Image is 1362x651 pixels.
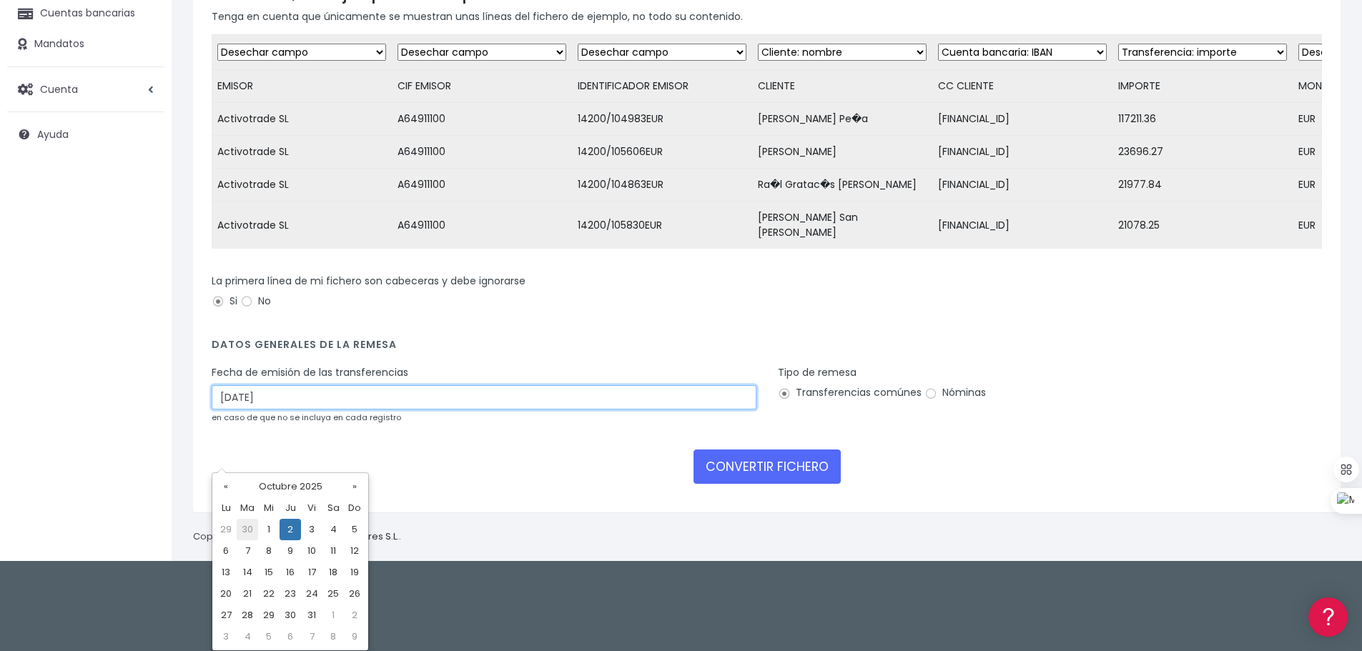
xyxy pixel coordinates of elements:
[7,119,164,149] a: Ayuda
[215,476,237,497] th: «
[237,497,258,519] th: Ma
[752,202,932,249] td: [PERSON_NAME] San [PERSON_NAME]
[14,158,272,172] div: Convertir ficheros
[778,365,857,380] label: Tipo de remesa
[215,583,237,605] td: 20
[240,294,271,309] label: No
[392,103,572,136] td: A64911100
[14,121,272,144] a: Información general
[932,103,1112,136] td: [FINANCIAL_ID]
[212,412,401,423] small: en caso de que no se incluya en cada registro
[237,626,258,647] td: 4
[14,307,272,329] a: General
[932,169,1112,202] td: [FINANCIAL_ID]
[14,203,272,225] a: Problemas habituales
[932,202,1112,249] td: [FINANCIAL_ID]
[14,365,272,387] a: API
[572,202,752,249] td: 14200/105830EUR
[215,519,237,540] td: 29
[14,284,272,297] div: Facturación
[258,605,280,626] td: 29
[14,99,272,113] div: Información general
[1112,136,1293,169] td: 23696.27
[572,136,752,169] td: 14200/105606EUR
[280,626,301,647] td: 6
[14,181,272,203] a: Formatos
[258,540,280,562] td: 8
[280,583,301,605] td: 23
[301,583,322,605] td: 24
[344,562,365,583] td: 19
[322,605,344,626] td: 1
[258,562,280,583] td: 15
[322,497,344,519] th: Sa
[322,519,344,540] td: 4
[924,385,986,400] label: Nóminas
[258,583,280,605] td: 22
[344,497,365,519] th: Do
[212,294,237,309] label: Si
[344,605,365,626] td: 2
[37,127,69,141] span: Ayuda
[392,70,572,103] td: CIF EMISOR
[212,274,525,289] label: La primera línea de mi fichero son cabeceras y debe ignorarse
[212,202,392,249] td: Activotrade SL
[237,476,344,497] th: Octubre 2025
[932,70,1112,103] td: CC CLIENTE
[212,70,392,103] td: EMISOR
[932,136,1112,169] td: [FINANCIAL_ID]
[392,202,572,249] td: A64911100
[694,449,841,484] button: CONVERTIR FICHERO
[280,562,301,583] td: 16
[212,365,408,380] label: Fecha de emisión de las transferencias
[301,519,322,540] td: 3
[322,583,344,605] td: 25
[212,9,1322,24] p: Tenga en cuenta que únicamente se muestran unas líneas del fichero de ejemplo, no todo su contenido.
[193,530,401,545] p: Copyright © 2025 .
[322,562,344,583] td: 18
[237,562,258,583] td: 14
[215,497,237,519] th: Lu
[344,626,365,647] td: 9
[40,81,78,96] span: Cuenta
[237,605,258,626] td: 28
[752,70,932,103] td: CLIENTE
[301,605,322,626] td: 31
[322,540,344,562] td: 11
[215,626,237,647] td: 3
[258,626,280,647] td: 5
[301,562,322,583] td: 17
[301,626,322,647] td: 7
[1112,103,1293,136] td: 117211.36
[237,583,258,605] td: 21
[1112,169,1293,202] td: 21977.84
[212,339,1322,358] h4: Datos generales de la remesa
[237,540,258,562] td: 7
[14,343,272,357] div: Programadores
[14,225,272,247] a: Videotutoriales
[572,169,752,202] td: 14200/104863EUR
[280,519,301,540] td: 2
[344,583,365,605] td: 26
[258,497,280,519] th: Mi
[301,497,322,519] th: Vi
[215,562,237,583] td: 13
[344,476,365,497] th: »
[258,519,280,540] td: 1
[280,605,301,626] td: 30
[280,540,301,562] td: 9
[344,519,365,540] td: 5
[572,70,752,103] td: IDENTIFICADOR EMISOR
[14,247,272,269] a: Perfiles de empresas
[752,103,932,136] td: [PERSON_NAME] Pe�a
[7,29,164,59] a: Mandatos
[237,519,258,540] td: 30
[322,626,344,647] td: 8
[197,412,275,425] a: POWERED BY ENCHANT
[212,136,392,169] td: Activotrade SL
[215,540,237,562] td: 6
[1112,70,1293,103] td: IMPORTE
[280,497,301,519] th: Ju
[752,136,932,169] td: [PERSON_NAME]
[392,169,572,202] td: A64911100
